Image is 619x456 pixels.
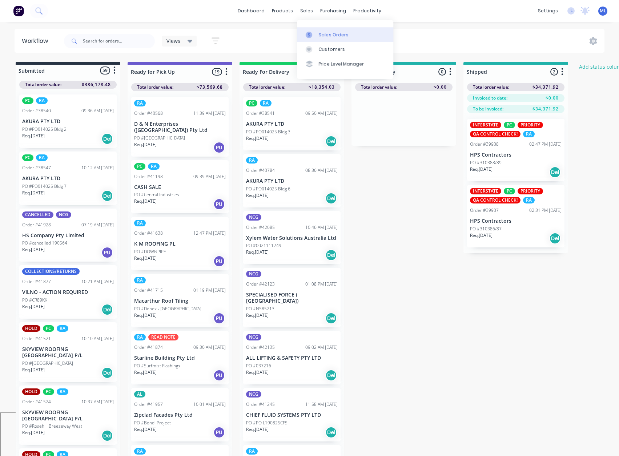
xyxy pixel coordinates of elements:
[43,325,54,332] div: PC
[246,281,275,287] div: Order #42123
[193,173,226,180] div: 09:39 AM [DATE]
[134,334,146,340] div: RA
[36,97,48,104] div: RA
[22,367,45,373] p: Req. [DATE]
[134,412,226,418] p: Zipclad Facades Pty Ltd
[131,274,229,327] div: RAOrder #4171501:19 PM [DATE]Macarthur Roof TilingPO #Denex - [GEOGRAPHIC_DATA]Req.[DATE]PU
[529,207,562,214] div: 02:31 PM [DATE]
[246,249,269,255] p: Req. [DATE]
[166,37,180,45] span: Views
[19,94,117,148] div: PCRAOrder #3854009:36 AM [DATE]AKURA PTY LTDPO #PO014025 Bldg 2Req.[DATE]Del
[22,190,45,196] p: Req. [DATE]
[25,81,61,88] span: Total order value:
[134,312,157,319] p: Req. [DATE]
[305,110,338,117] div: 09:50 AM [DATE]
[213,312,225,324] div: PU
[317,5,350,16] div: purchasing
[470,232,493,239] p: Req. [DATE]
[470,122,501,128] div: INTERSTATE
[134,306,201,312] p: PO #Denex - [GEOGRAPHIC_DATA]
[134,173,163,180] div: Order #41198
[57,388,68,395] div: RA
[243,211,341,265] div: NCGOrder #4208510:46 AM [DATE]Xylem Water Solutions Australia LtdPO #0021111749Req.[DATE]Del
[246,426,269,433] p: Req. [DATE]
[246,235,338,241] p: Xylem Water Solutions Australia Ltd
[22,289,114,295] p: VILNO - ACTION REQUIRED
[134,363,180,369] p: PO #Surfmist Flashings
[22,222,51,228] div: Order #41928
[549,233,561,244] div: Del
[243,331,341,384] div: NCGOrder #4213509:02 AM [DATE]ALL LIFTING & SAFETY PTY LTDPO #037216Req.[DATE]Del
[434,84,447,90] span: $0.00
[101,367,113,379] div: Del
[193,401,226,408] div: 10:01 AM [DATE]
[246,420,288,426] p: PO #PO L190825CFS
[22,423,82,429] p: PO #Rosehill Breezeway West
[22,246,45,253] p: Req. [DATE]
[101,430,113,441] div: Del
[131,388,229,441] div: ALOrder #4195710:01 AM [DATE]Zipclad Facades Pty LtdPO #Bondi ProjectReq.[DATE]PU
[470,141,499,148] div: Order #39908
[325,193,337,204] div: Del
[470,131,520,137] div: QA CONTROL CHECK!
[467,119,564,181] div: INTERSTATEPCPRIORITYQA CONTROL CHECK!RAOrder #3990802:47 PM [DATE]HPS ContractorsPO #310388/89Req...
[134,110,163,117] div: Order #40568
[19,322,117,382] div: HOLDPCRAOrder #4152110:10 AM [DATE]SKYVIEW ROOFING [GEOGRAPHIC_DATA] P/LPO #[GEOGRAPHIC_DATA]Req....
[246,157,258,164] div: RA
[305,224,338,231] div: 10:46 AM [DATE]
[13,5,24,16] img: Factory
[81,335,114,342] div: 10:10 AM [DATE]
[134,121,226,133] p: D & N Enterprises ([GEOGRAPHIC_DATA]) Pty Ltd
[22,346,114,359] p: SKYVIEW ROOFING [GEOGRAPHIC_DATA] P/L
[319,46,345,53] div: Customers
[22,388,40,395] div: HOLD
[197,84,223,90] span: $73,569.68
[81,165,114,171] div: 10:12 AM [DATE]
[134,391,145,398] div: AL
[22,429,45,436] p: Req. [DATE]
[134,249,166,255] p: PO #DOWNPIPE
[22,268,80,275] div: COLLECTIONS/RETURNS
[81,278,114,285] div: 10:21 AM [DATE]
[131,217,229,270] div: RAOrder #4163812:47 PM [DATE]K M ROOFING PLPO #DOWNPIPEReq.[DATE]PU
[246,312,269,319] p: Req. [DATE]
[101,304,113,315] div: Del
[470,218,562,224] p: HPS Contractors
[134,198,157,205] p: Req. [DATE]
[134,344,163,351] div: Order #41874
[268,5,297,16] div: products
[101,133,113,145] div: Del
[22,240,67,246] p: PO #cancelled 190564
[134,241,226,247] p: K M ROOFING PL
[319,61,364,67] div: Price Level Manager
[246,292,338,304] p: SPECIALISED FORCE ( [GEOGRAPHIC_DATA])
[134,220,146,226] div: RA
[22,37,52,45] div: Workflow
[22,154,33,161] div: PC
[350,5,385,16] div: productivity
[134,135,185,141] p: PO #[GEOGRAPHIC_DATA]
[81,222,114,228] div: 07:19 AM [DATE]
[22,183,67,190] p: PO #PO014025 Bldg 7
[193,230,226,237] div: 12:47 PM [DATE]
[243,154,341,207] div: RAOrder #4078408:36 AM [DATE]AKURA PTY LTDPO #PO014025 Bldg 6Req.[DATE]Del
[549,166,561,178] div: Del
[297,57,393,71] a: Price Level Manager
[309,84,335,90] span: $18,354.03
[134,184,226,190] p: CASH SALE
[325,427,337,438] div: Del
[243,388,341,441] div: NCGOrder #4124511:58 AM [DATE]CHIEF FLUID SYSTEMS PTY LTDPO #PO L190825CFSReq.[DATE]Del
[246,135,269,142] p: Req. [DATE]
[134,355,226,361] p: Starline Building Pty Ltd
[504,122,515,128] div: PC
[246,344,275,351] div: Order #42135
[22,108,51,114] div: Order #38540
[470,197,520,203] div: QA CONTROL CHECK!
[246,363,271,369] p: PO #037216
[246,401,275,408] div: Order #41245
[305,401,338,408] div: 11:58 AM [DATE]
[22,165,51,171] div: Order #38547
[246,355,338,361] p: ALL LIFTING & SAFETY PTY LTD
[193,344,226,351] div: 09:30 AM [DATE]
[470,226,502,232] p: PO #310386/87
